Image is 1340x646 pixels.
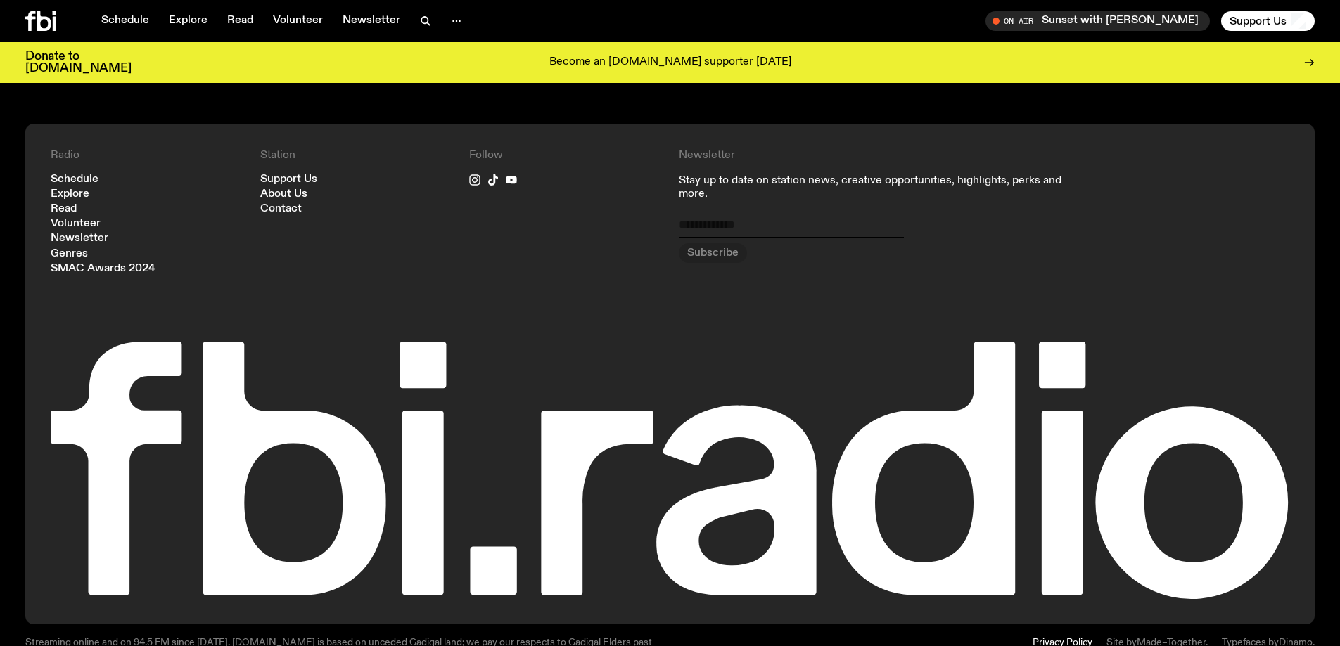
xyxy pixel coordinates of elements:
[334,11,409,31] a: Newsletter
[679,149,1080,162] h4: Newsletter
[51,174,98,185] a: Schedule
[51,233,108,244] a: Newsletter
[1230,15,1287,27] span: Support Us
[260,174,317,185] a: Support Us
[260,189,307,200] a: About Us
[51,149,243,162] h4: Radio
[1001,15,1203,26] span: Tune in live
[51,264,155,274] a: SMAC Awards 2024
[51,219,101,229] a: Volunteer
[51,204,77,214] a: Read
[469,149,662,162] h4: Follow
[264,11,331,31] a: Volunteer
[260,149,453,162] h4: Station
[260,204,302,214] a: Contact
[219,11,262,31] a: Read
[51,189,89,200] a: Explore
[679,243,747,263] button: Subscribe
[25,51,132,75] h3: Donate to [DOMAIN_NAME]
[93,11,158,31] a: Schedule
[1221,11,1315,31] button: Support Us
[679,174,1080,201] p: Stay up to date on station news, creative opportunities, highlights, perks and more.
[549,56,791,69] p: Become an [DOMAIN_NAME] supporter [DATE]
[985,11,1210,31] button: On AirSunset with [PERSON_NAME]
[160,11,216,31] a: Explore
[51,249,88,259] a: Genres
